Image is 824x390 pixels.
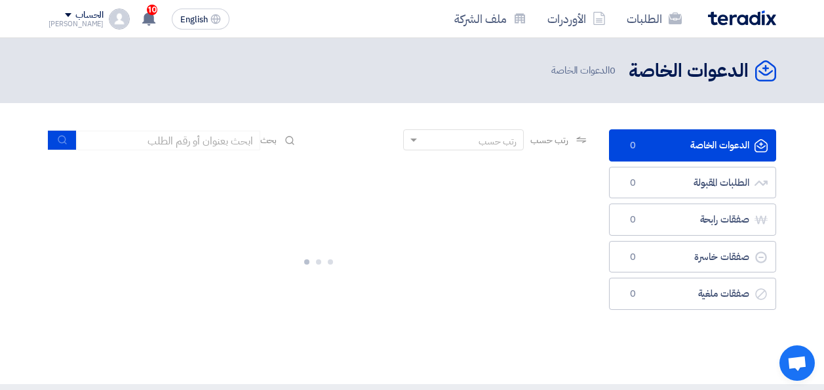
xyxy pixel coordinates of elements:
span: 0 [625,251,641,264]
span: رتب حسب [530,133,568,147]
a: صفقات ملغية0 [609,278,776,310]
div: [PERSON_NAME] [49,20,104,28]
span: 10 [147,5,157,15]
div: الحساب [75,10,104,21]
a: الطلبات [616,3,692,34]
input: ابحث بعنوان أو رقم الطلب [77,131,260,150]
button: English [172,9,229,30]
img: Teradix logo [708,11,776,26]
a: الطلبات المقبولة0 [609,167,776,199]
a: صفقات خاسرة0 [609,241,776,273]
span: 0 [625,177,641,190]
span: الدعوات الخاصة [551,63,618,78]
span: English [180,15,208,24]
span: بحث [260,133,277,147]
span: 0 [625,139,641,152]
h2: الدعوات الخاصة [629,58,749,84]
a: ملف الشركة [444,3,537,34]
span: 0 [610,63,616,77]
a: صفقات رابحة0 [609,204,776,236]
a: الدعوات الخاصة0 [609,129,776,162]
img: profile_test.png [109,9,130,30]
a: الأوردرات [537,3,616,34]
span: 0 [625,288,641,301]
div: Open chat [779,345,815,381]
div: رتب حسب [479,135,517,148]
span: 0 [625,213,641,227]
